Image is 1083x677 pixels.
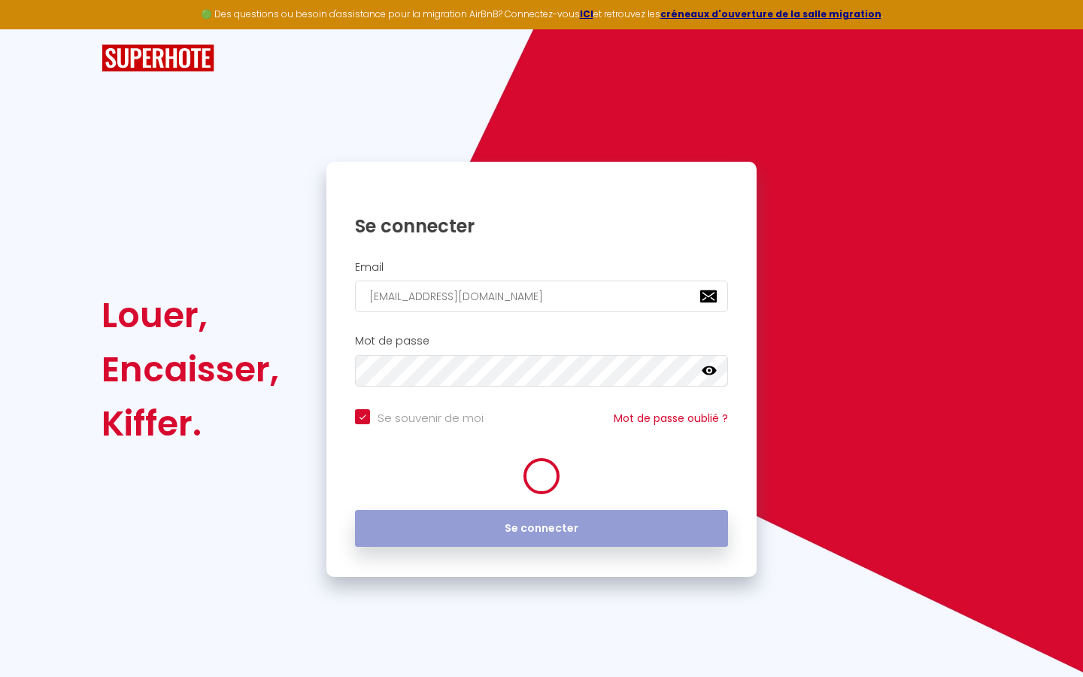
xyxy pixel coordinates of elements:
img: SuperHote logo [102,44,214,72]
div: Encaisser, [102,342,279,396]
h1: Se connecter [355,214,728,238]
a: Mot de passe oublié ? [614,411,728,426]
h2: Mot de passe [355,335,728,348]
button: Se connecter [355,510,728,548]
a: ICI [580,8,593,20]
input: Ton Email [355,281,728,312]
button: Ouvrir le widget de chat LiveChat [12,6,57,51]
h2: Email [355,261,728,274]
a: créneaux d'ouverture de la salle migration [660,8,881,20]
div: Louer, [102,288,279,342]
div: Kiffer. [102,396,279,451]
